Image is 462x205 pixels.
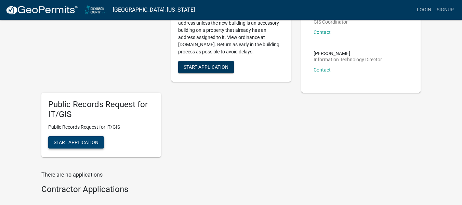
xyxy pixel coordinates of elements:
span: Start Application [54,139,98,145]
a: Signup [434,3,457,16]
button: Start Application [48,136,104,149]
a: [GEOGRAPHIC_DATA], [US_STATE] [113,4,195,16]
span: Start Application [184,64,228,70]
p: There are no applications [41,171,291,179]
h5: Public Records Request for IT/GIS [48,100,154,119]
a: Login [414,3,434,16]
a: Contact [314,67,331,73]
p: Information Technology Director [314,57,382,62]
p: Dickinson County Ordinance 93-3 requires that each new structure be assigned a physical address u... [178,5,284,55]
h4: Contractor Applications [41,184,291,194]
p: [PERSON_NAME] [314,51,382,56]
wm-workflow-list-section: Contractor Applications [41,184,291,197]
a: Contact [314,29,331,35]
p: Public Records Request for IT/GIS [48,124,154,131]
img: Dickinson County, Iowa [84,5,107,14]
button: Start Application [178,61,234,73]
p: GIS Coordinator [314,20,350,24]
